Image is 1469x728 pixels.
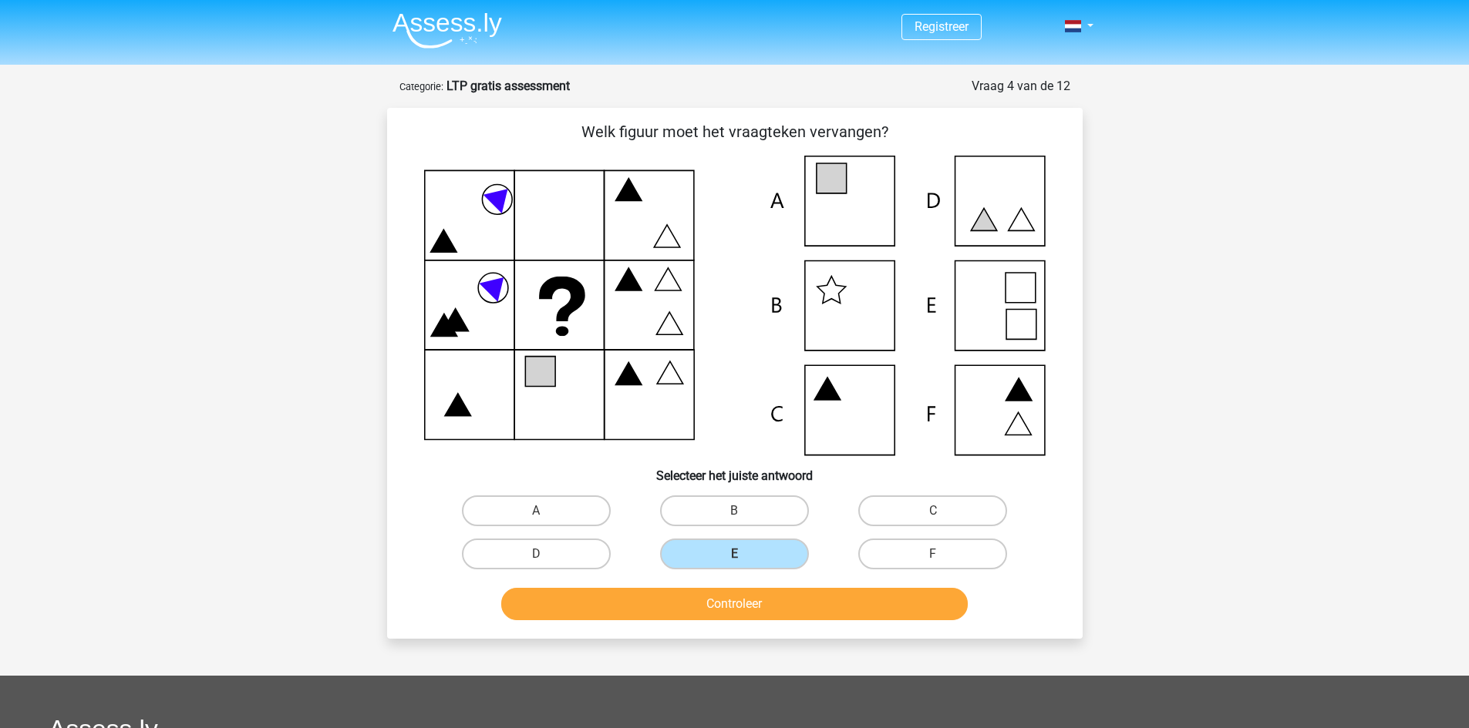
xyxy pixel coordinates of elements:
label: C [858,495,1007,526]
p: Welk figuur moet het vraagteken vervangen? [412,120,1058,143]
label: F [858,538,1007,569]
label: A [462,495,611,526]
button: Controleer [501,588,968,620]
img: Assessly [393,12,502,49]
small: Categorie: [399,81,443,92]
label: B [660,495,809,526]
a: Registreer [915,19,969,34]
div: Vraag 4 van de 12 [972,77,1070,96]
h6: Selecteer het juiste antwoord [412,456,1058,483]
strong: LTP gratis assessment [446,79,570,93]
label: D [462,538,611,569]
label: E [660,538,809,569]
